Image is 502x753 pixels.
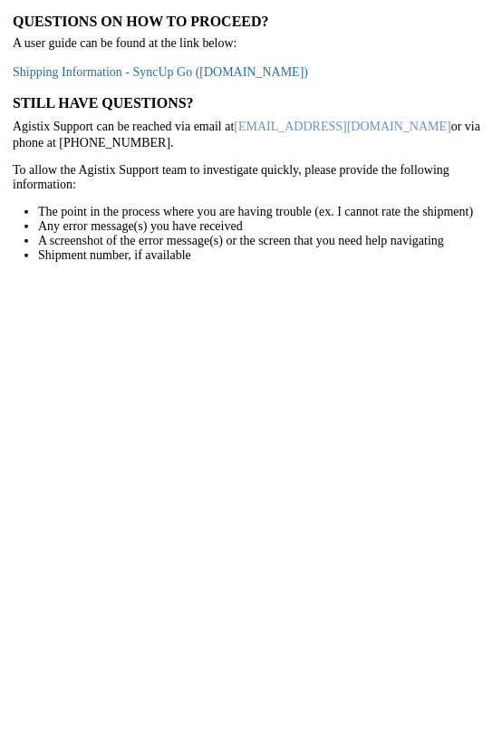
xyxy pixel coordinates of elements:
[38,234,489,248] li: A screenshot of the error message(s) or the screen that you need help navigating
[13,65,308,79] a: Shipping Information - SyncUp Go ([DOMAIN_NAME])
[235,120,452,133] a: [EMAIL_ADDRESS][DOMAIN_NAME]
[13,118,489,150] p: Agistix Support can be reached via email at or via phone at [PHONE_NUMBER].
[38,205,489,219] li: The point in the process where you are having trouble (ex. I cannot rate the shipment)
[13,163,489,192] p: To allow the Agistix Support team to investigate quickly, please provide the following information:
[13,94,489,111] h3: Still have questions?
[13,36,489,51] p: A user guide can be found at the link below:
[13,13,489,30] h3: Questions on how to proceed?
[38,219,489,234] li: Any error message(s) you have received
[38,248,489,263] li: Shipment number, if available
